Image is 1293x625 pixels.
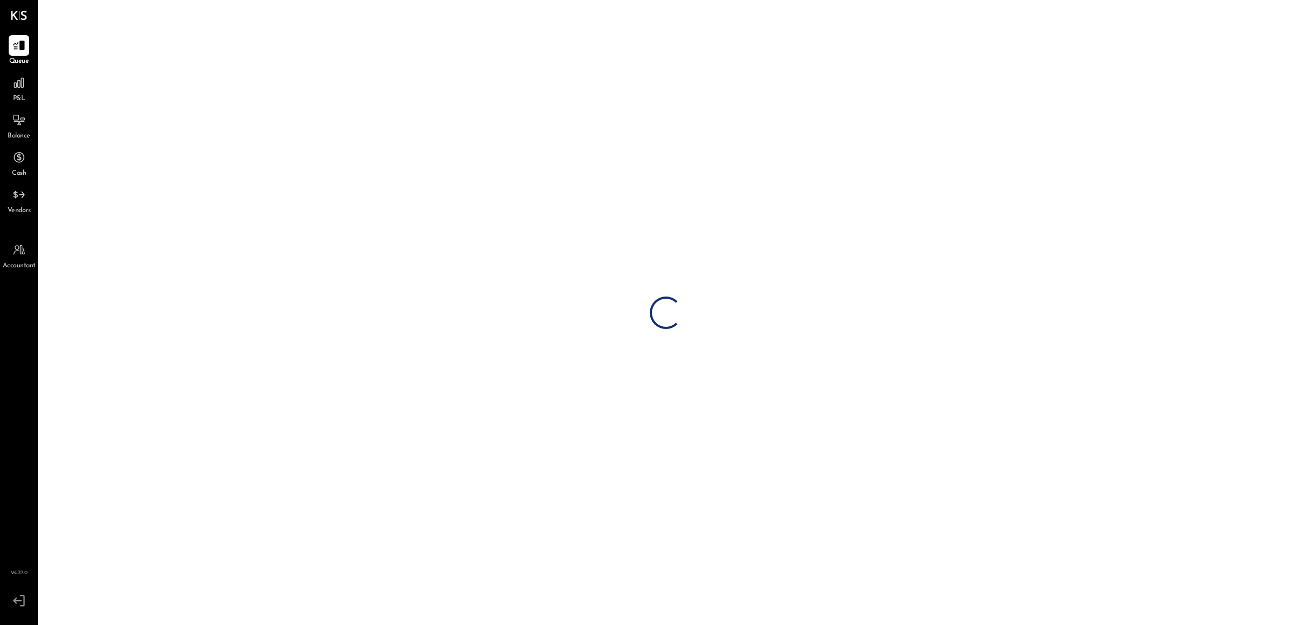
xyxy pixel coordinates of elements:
[9,57,29,67] span: Queue
[3,261,36,271] span: Accountant
[1,73,37,104] a: P&L
[1,110,37,141] a: Balance
[1,185,37,216] a: Vendors
[1,240,37,271] a: Accountant
[12,169,26,179] span: Cash
[8,206,31,216] span: Vendors
[1,35,37,67] a: Queue
[1,147,37,179] a: Cash
[13,94,25,104] span: P&L
[8,131,30,141] span: Balance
